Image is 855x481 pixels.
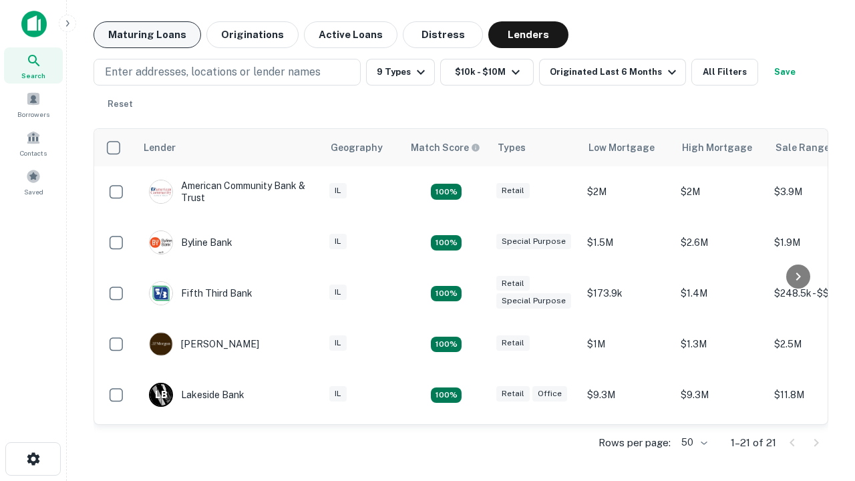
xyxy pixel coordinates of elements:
div: Retail [496,183,530,198]
div: Low Mortgage [588,140,655,156]
div: Types [498,140,526,156]
div: Special Purpose [496,234,571,249]
div: High Mortgage [682,140,752,156]
div: Lender [144,140,176,156]
td: $2.6M [674,217,767,268]
th: Types [490,129,580,166]
div: Matching Properties: 2, hasApolloMatch: undefined [431,337,462,353]
th: Lender [136,129,323,166]
div: Sale Range [776,140,830,156]
button: All Filters [691,59,758,86]
img: picture [150,333,172,355]
td: $1.5M [580,420,674,471]
div: American Community Bank & Trust [149,180,309,204]
div: IL [329,386,347,402]
div: 50 [676,433,709,452]
div: Matching Properties: 2, hasApolloMatch: undefined [431,184,462,200]
div: [PERSON_NAME] [149,332,259,356]
div: Retail [496,386,530,402]
div: Special Purpose [496,293,571,309]
p: L B [155,388,167,402]
th: Capitalize uses an advanced AI algorithm to match your search with the best lender. The match sco... [403,129,490,166]
button: Maturing Loans [94,21,201,48]
div: Originated Last 6 Months [550,64,680,80]
div: IL [329,285,347,300]
a: Contacts [4,125,63,161]
th: Low Mortgage [580,129,674,166]
p: Rows per page: [598,435,671,451]
td: $2M [674,166,767,217]
button: Originations [206,21,299,48]
button: $10k - $10M [440,59,534,86]
div: Matching Properties: 3, hasApolloMatch: undefined [431,235,462,251]
div: IL [329,183,347,198]
div: Fifth Third Bank [149,281,252,305]
td: $1.5M [580,217,674,268]
td: $1M [580,319,674,369]
button: Distress [403,21,483,48]
div: Office [532,386,567,402]
th: Geography [323,129,403,166]
p: Enter addresses, locations or lender names [105,64,321,80]
td: $2M [580,166,674,217]
a: Search [4,47,63,84]
button: Enter addresses, locations or lender names [94,59,361,86]
img: picture [150,180,172,203]
div: Retail [496,276,530,291]
span: Search [21,70,45,81]
td: $1.4M [674,268,767,319]
td: $9.3M [580,369,674,420]
div: Matching Properties: 2, hasApolloMatch: undefined [431,286,462,302]
iframe: Chat Widget [788,331,855,395]
p: 1–21 of 21 [731,435,776,451]
div: Lakeside Bank [149,383,244,407]
img: picture [150,231,172,254]
td: $1.3M [674,319,767,369]
div: Capitalize uses an advanced AI algorithm to match your search with the best lender. The match sco... [411,140,480,155]
button: Active Loans [304,21,397,48]
button: Reset [99,91,142,118]
span: Contacts [20,148,47,158]
div: Geography [331,140,383,156]
button: Originated Last 6 Months [539,59,686,86]
div: Byline Bank [149,230,232,255]
img: picture [150,282,172,305]
button: Save your search to get updates of matches that match your search criteria. [763,59,806,86]
button: 9 Types [366,59,435,86]
div: Matching Properties: 3, hasApolloMatch: undefined [431,387,462,404]
td: $173.9k [580,268,674,319]
div: IL [329,335,347,351]
span: Borrowers [17,109,49,120]
td: $5.4M [674,420,767,471]
a: Saved [4,164,63,200]
img: capitalize-icon.png [21,11,47,37]
div: Retail [496,335,530,351]
span: Saved [24,186,43,197]
button: Lenders [488,21,568,48]
div: IL [329,234,347,249]
th: High Mortgage [674,129,767,166]
a: Borrowers [4,86,63,122]
h6: Match Score [411,140,478,155]
td: $9.3M [674,369,767,420]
